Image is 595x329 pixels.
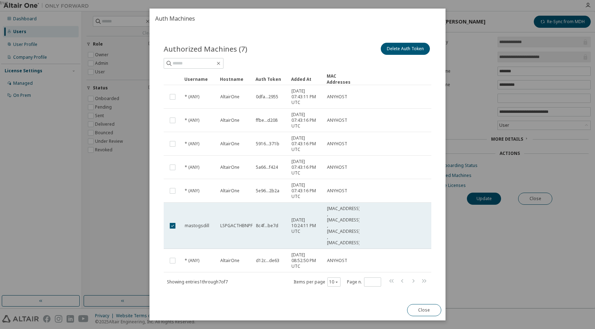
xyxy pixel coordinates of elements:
[256,141,279,147] span: 5916...371b
[185,188,199,194] span: * (ANY)
[291,252,321,269] span: [DATE] 08:52:50 PM UTC
[291,182,321,199] span: [DATE] 07:43:16 PM UTC
[256,188,279,194] span: 5e96...2b2a
[185,141,199,147] span: * (ANY)
[184,73,214,85] div: Username
[327,206,360,246] span: [MAC_ADDRESS] , [MAC_ADDRESS] , [MAC_ADDRESS] , [MAC_ADDRESS]
[220,188,239,194] span: AltairOne
[167,279,228,285] span: Showing entries 1 through 7 of 7
[220,141,239,147] span: AltairOne
[256,164,278,170] span: 5a66...f424
[327,141,347,147] span: ANYHOST
[291,217,321,234] span: [DATE] 10:24:11 PM UTC
[220,223,258,229] span: LSPGACTHBNPF13
[329,279,339,285] button: 10
[185,94,199,100] span: * (ANY)
[220,73,250,85] div: Hostname
[327,258,347,263] span: ANYHOST
[347,277,381,287] span: Page n.
[327,164,347,170] span: ANYHOST
[220,94,239,100] span: AltairOne
[291,135,321,152] span: [DATE] 07:43:16 PM UTC
[327,94,347,100] span: ANYHOST
[220,117,239,123] span: AltairOne
[291,73,321,85] div: Added At
[256,73,285,85] div: Auth Token
[291,112,321,129] span: [DATE] 07:43:16 PM UTC
[327,117,347,123] span: ANYHOST
[294,277,341,287] span: Items per page
[256,223,278,229] span: 8c4f...be7d
[220,164,239,170] span: AltairOne
[256,94,278,100] span: 0dfa...2955
[291,159,321,176] span: [DATE] 07:43:16 PM UTC
[327,188,347,194] span: ANYHOST
[185,258,199,263] span: * (ANY)
[381,43,430,55] button: Delete Auth Token
[256,117,278,123] span: ffbe...d208
[185,117,199,123] span: * (ANY)
[220,258,239,263] span: AltairOne
[185,164,199,170] span: * (ANY)
[164,44,247,54] span: Authorized Machines (7)
[327,73,357,85] div: MAC Addresses
[407,304,441,316] button: Close
[149,9,446,28] h2: Auth Machines
[256,258,279,263] span: d12c...de63
[291,88,321,105] span: [DATE] 07:43:11 PM UTC
[185,223,209,229] span: mastogsdill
